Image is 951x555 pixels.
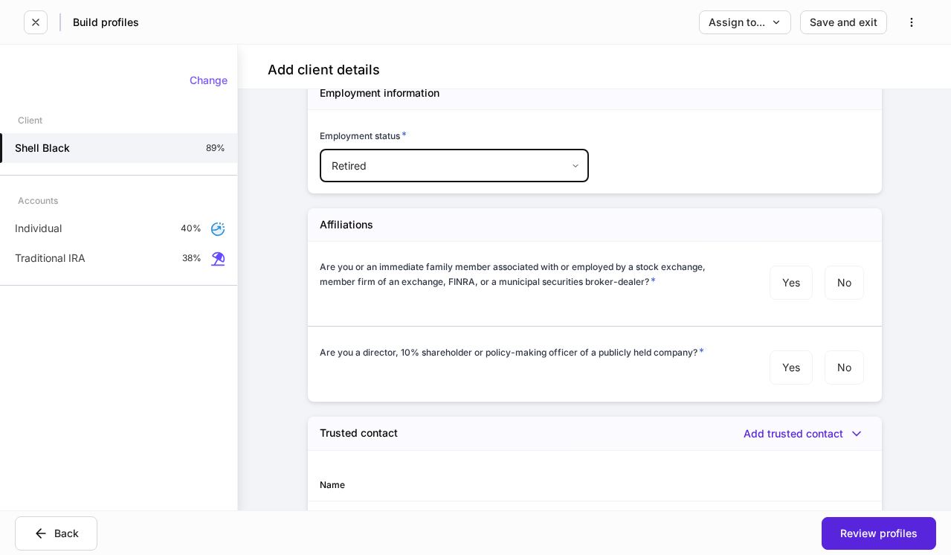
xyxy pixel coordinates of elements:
button: Add trusted contact [744,426,870,441]
div: None added [308,501,882,534]
h5: Affiliations [320,217,373,232]
div: Client [18,107,42,133]
div: Save and exit [810,17,877,28]
h5: Employment information [320,86,439,100]
div: Name [320,478,595,492]
div: Change [190,75,228,86]
h5: Trusted contact [320,426,398,440]
button: Back [15,516,97,551]
div: Back [33,526,79,541]
h6: Are you a director, 10% shareholder or policy-making officer of a publicly held company? [320,344,704,359]
h5: Shell Black [15,141,70,155]
p: 89% [206,142,225,154]
div: Accounts [18,187,58,214]
div: Review profiles [840,528,918,539]
p: 38% [182,252,202,264]
button: Change [180,68,237,92]
button: Assign to... [699,10,791,34]
h4: Add client details [268,61,380,79]
p: Individual [15,221,62,236]
div: Retired [320,150,588,182]
h5: Build profiles [73,15,139,30]
button: Review profiles [822,517,936,550]
div: Assign to... [709,17,781,28]
h6: Are you or an immediate family member associated with or employed by a stock exchange, member fir... [320,260,734,289]
button: Save and exit [800,10,887,34]
h6: Employment status [320,128,407,143]
p: 40% [181,222,202,234]
p: Traditional IRA [15,251,86,266]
